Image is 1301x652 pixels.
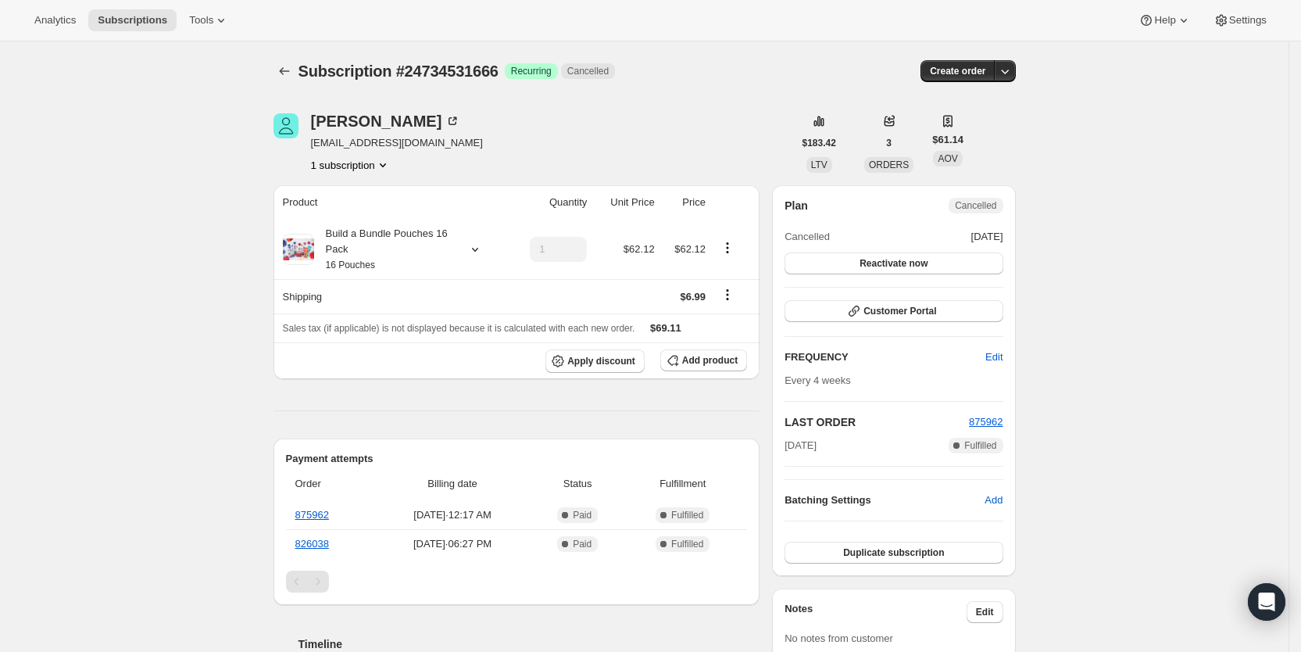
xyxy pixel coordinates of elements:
[863,305,936,317] span: Customer Portal
[971,229,1003,245] span: [DATE]
[295,509,329,521] a: 875962
[273,279,509,313] th: Shipping
[985,493,1003,508] span: Add
[650,322,681,334] span: $69.11
[1154,14,1175,27] span: Help
[802,137,836,149] span: $183.42
[920,60,995,82] button: Create order
[180,9,238,31] button: Tools
[785,300,1003,322] button: Customer Portal
[283,323,635,334] span: Sales tax (if applicable) is not displayed because it is calculated with each new order.
[682,354,738,367] span: Add product
[985,349,1003,365] span: Edit
[715,239,740,256] button: Product actions
[785,542,1003,564] button: Duplicate subscription
[314,226,455,273] div: Build a Bundle Pouches 16 Pack
[955,199,996,212] span: Cancelled
[98,14,167,27] span: Subscriptions
[932,132,963,148] span: $61.14
[286,571,748,593] nav: Pagination
[545,349,645,373] button: Apply discount
[976,345,1012,370] button: Edit
[1229,14,1267,27] span: Settings
[326,260,375,270] small: 16 Pouches
[295,538,329,550] a: 826038
[1204,9,1276,31] button: Settings
[785,198,808,213] h2: Plan
[573,509,592,521] span: Paid
[785,229,830,245] span: Cancelled
[298,63,499,80] span: Subscription #24734531666
[34,14,76,27] span: Analytics
[976,606,994,618] span: Edit
[860,257,927,270] span: Reactivate now
[785,438,817,453] span: [DATE]
[869,159,909,170] span: ORDERS
[785,349,985,365] h2: FREQUENCY
[715,286,740,303] button: Shipping actions
[886,137,892,149] span: 3
[938,153,957,164] span: AOV
[975,488,1012,513] button: Add
[273,60,295,82] button: Subscriptions
[785,601,967,623] h3: Notes
[273,185,509,220] th: Product
[537,476,618,492] span: Status
[969,414,1003,430] button: 875962
[671,509,703,521] span: Fulfilled
[660,349,747,371] button: Add product
[659,185,710,220] th: Price
[967,601,1003,623] button: Edit
[573,538,592,550] span: Paid
[785,632,893,644] span: No notes from customer
[286,451,748,467] h2: Payment attempts
[843,546,944,559] span: Duplicate subscription
[377,476,527,492] span: Billing date
[567,355,635,367] span: Apply discount
[627,476,738,492] span: Fulfillment
[286,467,374,501] th: Order
[1129,9,1200,31] button: Help
[311,157,391,173] button: Product actions
[189,14,213,27] span: Tools
[674,243,706,255] span: $62.12
[964,439,996,452] span: Fulfilled
[273,113,298,138] span: Maria null
[811,159,827,170] span: LTV
[377,536,527,552] span: [DATE] · 06:27 PM
[567,65,609,77] span: Cancelled
[969,416,1003,428] a: 875962
[511,65,552,77] span: Recurring
[671,538,703,550] span: Fulfilled
[785,253,1003,274] button: Reactivate now
[1248,583,1285,621] div: Open Intercom Messenger
[311,113,461,129] div: [PERSON_NAME]
[298,636,760,652] h2: Timeline
[624,243,655,255] span: $62.12
[592,185,659,220] th: Unit Price
[785,493,985,508] h6: Batching Settings
[377,507,527,523] span: [DATE] · 12:17 AM
[785,374,851,386] span: Every 4 weeks
[877,132,901,154] button: 3
[680,291,706,303] span: $6.99
[25,9,85,31] button: Analytics
[793,132,845,154] button: $183.42
[785,414,969,430] h2: LAST ORDER
[311,135,483,151] span: [EMAIL_ADDRESS][DOMAIN_NAME]
[88,9,177,31] button: Subscriptions
[508,185,592,220] th: Quantity
[930,65,985,77] span: Create order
